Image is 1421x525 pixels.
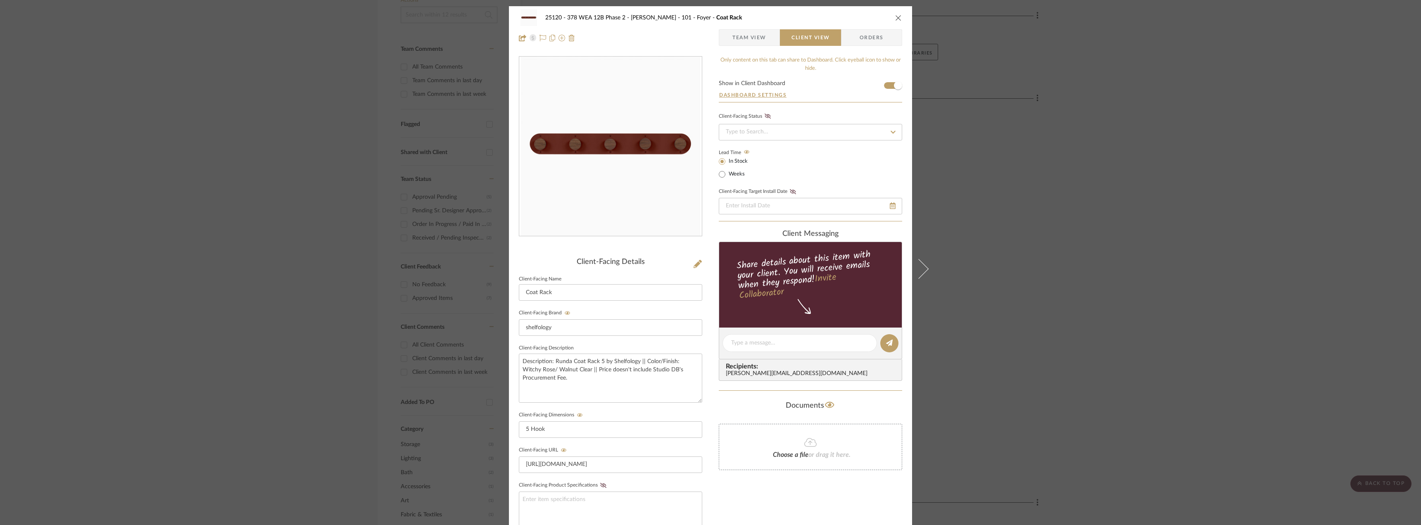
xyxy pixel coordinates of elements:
div: Client-Facing Details [519,258,702,267]
input: Enter Client-Facing Brand [519,319,702,336]
label: Client-Facing Description [519,346,574,350]
span: Coat Rack [716,15,742,21]
div: Client-Facing Status [719,112,773,121]
div: Only content on this tab can share to Dashboard. Click eyeball icon to show or hide. [719,56,902,72]
span: Client View [791,29,829,46]
input: Enter item dimensions [519,421,702,438]
button: close [895,14,902,21]
label: In Stock [727,158,748,165]
label: Client-Facing Dimensions [519,412,585,418]
label: Client-Facing Brand [519,310,573,316]
button: Client-Facing Target Install Date [787,189,798,195]
input: Enter Client-Facing Item Name [519,284,702,301]
div: Share details about this item with your client. You will receive emails when they respond! [718,247,903,303]
label: Client-Facing URL [519,447,569,453]
label: Client-Facing Target Install Date [719,189,798,195]
span: 101 - Foyer [682,15,716,21]
button: Dashboard Settings [719,91,787,99]
img: Remove from project [568,35,575,41]
span: or drag it here. [808,451,851,458]
img: 1253ff5e-8f64-4f5c-b6f2-5f9982f9ed42_436x436.jpg [521,57,700,236]
span: Orders [851,29,893,46]
button: Lead Time [741,148,752,157]
input: Enter item URL [519,456,702,473]
button: Client-Facing URL [558,447,569,453]
button: Client-Facing Brand [562,310,573,316]
img: 1253ff5e-8f64-4f5c-b6f2-5f9982f9ed42_48x40.jpg [519,10,539,26]
button: Client-Facing Dimensions [574,412,585,418]
label: Client-Facing Name [519,277,561,281]
div: Documents [719,399,902,412]
label: Lead Time [719,149,761,156]
mat-radio-group: Select item type [719,156,761,179]
span: Team View [732,29,766,46]
button: Client-Facing Product Specifications [598,482,609,488]
div: 0 [519,57,702,236]
span: Choose a file [773,451,808,458]
div: client Messaging [719,230,902,239]
span: Recipients: [726,363,898,370]
input: Type to Search… [719,124,902,140]
label: Weeks [727,171,745,178]
span: 25120 - 378 WEA 12B Phase 2 - [PERSON_NAME] [545,15,682,21]
input: Enter Install Date [719,198,902,214]
div: [PERSON_NAME][EMAIL_ADDRESS][DOMAIN_NAME] [726,371,898,377]
label: Client-Facing Product Specifications [519,482,609,488]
